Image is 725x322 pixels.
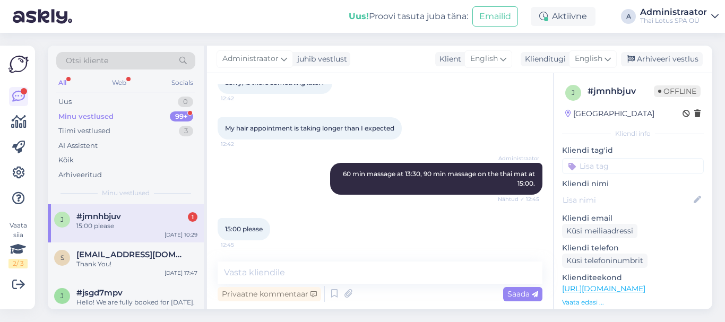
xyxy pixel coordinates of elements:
div: Administraator [640,8,707,16]
span: sun8783@163.com [76,250,187,259]
p: Kliendi email [562,213,704,224]
div: Web [110,76,128,90]
p: Kliendi telefon [562,242,704,254]
div: Kõik [58,155,74,166]
div: Vaata siia [8,221,28,268]
span: #jmnhbjuv [76,212,121,221]
div: A [621,9,636,24]
span: Administraator [222,53,279,65]
div: Küsi meiliaadressi [562,224,637,238]
p: Kliendi nimi [562,178,704,189]
span: 12:45 [221,241,261,249]
span: English [575,53,602,65]
span: Offline [654,85,701,97]
div: 1 [188,212,197,222]
div: [DATE] 17:47 [165,269,197,277]
div: AI Assistent [58,141,98,151]
div: juhib vestlust [293,54,347,65]
div: Socials [169,76,195,90]
input: Lisa tag [562,158,704,174]
div: Thai Lotus SPA OÜ [640,16,707,25]
input: Lisa nimi [563,194,692,206]
div: [DATE] 17:12 [166,307,197,315]
span: 15:00 please [225,225,263,233]
div: 0 [178,97,193,107]
span: j [61,215,64,223]
p: Klienditeekond [562,272,704,283]
div: 99+ [170,111,193,122]
div: Uus [58,97,72,107]
div: Klienditugi [521,54,566,65]
div: [DATE] 10:29 [165,231,197,239]
div: Küsi telefoninumbrit [562,254,648,268]
div: All [56,76,68,90]
span: j [61,292,64,300]
span: Administraator [498,154,539,162]
div: Aktiivne [531,7,595,26]
span: s [61,254,64,262]
span: 60 min massage at 13:30, 90 min massage on the thai mat at 15:00. [343,170,537,187]
div: Klient [435,54,461,65]
a: AdministraatorThai Lotus SPA OÜ [640,8,719,25]
span: Saada [507,289,538,299]
div: # jmnhbjuv [588,85,654,98]
div: Hello! We are fully booked for [DATE]. [76,298,197,307]
div: Tiimi vestlused [58,126,110,136]
span: Minu vestlused [102,188,150,198]
div: Arhiveeri vestlus [621,52,703,66]
div: 3 [179,126,193,136]
div: Kliendi info [562,129,704,138]
span: #jsgd7mpv [76,288,123,298]
div: Privaatne kommentaar [218,287,321,301]
span: 12:42 [221,140,261,148]
p: Kliendi tag'id [562,145,704,156]
div: Minu vestlused [58,111,114,122]
a: [URL][DOMAIN_NAME] [562,284,645,293]
span: j [572,89,575,97]
span: Nähtud ✓ 12:45 [498,195,539,203]
p: Vaata edasi ... [562,298,704,307]
span: My hair appointment is taking longer than I expected [225,124,394,132]
div: Arhiveeritud [58,170,102,180]
div: Proovi tasuta juba täna: [349,10,468,23]
span: Otsi kliente [66,55,108,66]
span: English [470,53,498,65]
img: Askly Logo [8,54,29,74]
b: Uus! [349,11,369,21]
button: Emailid [472,6,518,27]
div: [GEOGRAPHIC_DATA] [565,108,654,119]
div: 15:00 please [76,221,197,231]
div: 2 / 3 [8,259,28,268]
div: Thank You! [76,259,197,269]
span: 12:42 [221,94,261,102]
